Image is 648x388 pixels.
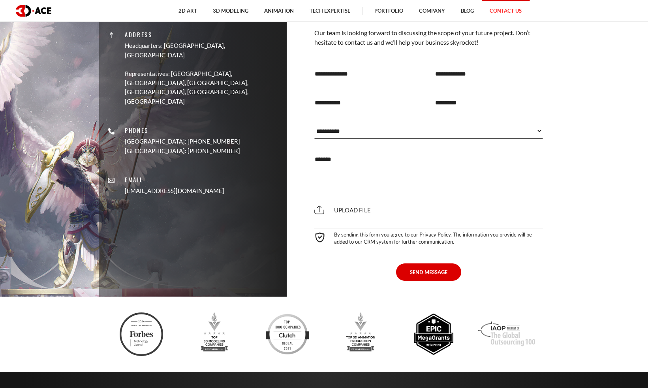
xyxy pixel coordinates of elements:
[314,206,371,214] span: Upload file
[125,69,281,106] p: Representatives: [GEOGRAPHIC_DATA], [GEOGRAPHIC_DATA], [GEOGRAPHIC_DATA], [GEOGRAPHIC_DATA], [GEO...
[396,263,461,281] button: SEND MESSAGE
[314,229,543,245] div: By sending this form you agree to our Privacy Policy. The information you provide will be added t...
[125,41,281,60] p: Headquarters: [GEOGRAPHIC_DATA], [GEOGRAPHIC_DATA]
[125,126,240,135] p: Phones
[478,312,535,356] img: Iaop award
[120,312,163,356] img: Ftc badge 3d ace 2024
[125,137,240,146] p: [GEOGRAPHIC_DATA]: [PHONE_NUMBER]
[125,187,224,196] a: [EMAIL_ADDRESS][DOMAIN_NAME]
[314,28,543,47] p: Our team is looking forward to discussing the scope of your future project. Don’t hesitate to con...
[339,312,382,356] img: Top 3d animation production companies designrush 2023
[16,5,51,17] img: logo dark
[266,312,309,356] img: Clutch top developers
[193,312,236,356] img: Top 3d modeling companies designrush award 2023
[125,30,281,39] p: Address
[125,175,224,184] p: Email
[412,312,455,356] img: Epic megagrants recipient
[125,146,240,155] p: [GEOGRAPHIC_DATA]: [PHONE_NUMBER]
[125,41,281,106] a: Headquarters: [GEOGRAPHIC_DATA], [GEOGRAPHIC_DATA] Representatives: [GEOGRAPHIC_DATA], [GEOGRAPHI...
